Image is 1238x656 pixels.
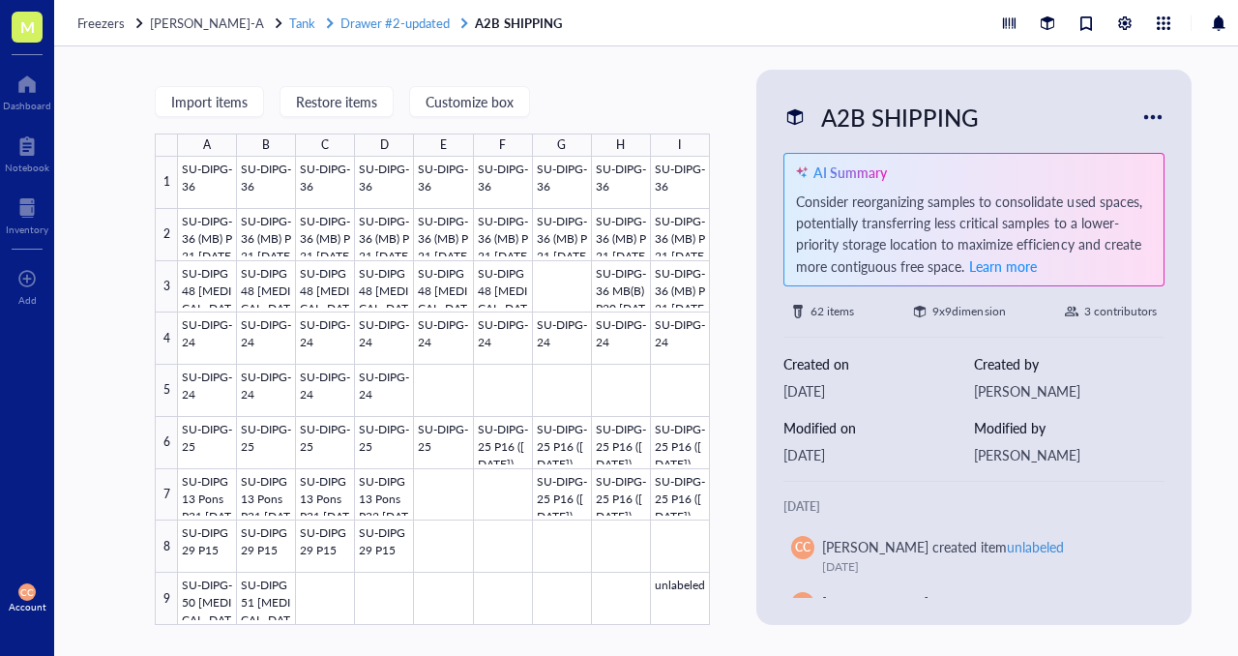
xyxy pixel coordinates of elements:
div: A [203,134,211,157]
button: Customize box [409,86,530,117]
span: Restore items [296,94,377,109]
div: AI Summary [813,162,887,183]
div: Account [9,601,46,612]
span: Drawer #2-updated [340,14,450,32]
div: 8 [155,521,178,573]
div: Modified on [783,417,974,438]
a: Inventory [6,193,48,235]
span: CC [20,586,34,598]
div: 3 [155,261,178,313]
span: Learn more [969,256,1037,276]
span: CC [795,539,811,556]
span: Customize box [426,94,514,109]
div: [PERSON_NAME] [974,444,1164,465]
div: Created by [974,353,1164,374]
div: Notebook [5,162,49,173]
a: Dashboard [3,69,51,111]
a: [PERSON_NAME]-A [150,15,285,32]
div: H [616,134,625,157]
div: I [678,134,681,157]
div: C [321,134,329,157]
div: 9 x 9 dimension [932,302,1005,321]
div: B [262,134,270,157]
div: Add [18,294,37,306]
span: [PERSON_NAME]-A [150,14,264,32]
span: CC [795,595,811,612]
div: 5 [155,365,178,417]
div: [PERSON_NAME] updated location of item [822,592,1141,635]
div: 2 [155,209,178,261]
div: Dashboard [3,100,51,111]
div: 4 [155,313,178,365]
div: [DATE] [783,380,974,402]
div: 6 [155,417,178,469]
div: 7 [155,469,178,522]
span: Tank [289,14,315,32]
div: F [499,134,506,157]
span: Import items [171,94,248,109]
div: [PERSON_NAME] created item [822,536,1064,557]
div: 3 contributors [1084,302,1157,321]
div: Created on [783,353,974,374]
a: A2B SHIPPING [475,15,565,32]
div: [DATE] [783,444,974,465]
button: Restore items [280,86,394,117]
div: A2B SHIPPING [812,97,987,137]
a: Freezers [77,15,146,32]
div: unlabeled [1007,537,1064,556]
button: Import items [155,86,264,117]
div: [DATE] [783,497,1164,517]
div: G [557,134,566,157]
div: [PERSON_NAME] [974,380,1164,402]
div: 62 items [811,302,854,321]
button: Learn more [968,254,1038,278]
div: 1 [155,157,178,209]
div: E [440,134,447,157]
a: Notebook [5,131,49,173]
div: [DATE] [822,557,1141,577]
div: Modified by [974,417,1164,438]
div: Consider reorganizing samples to consolidate used spaces, potentially transferring less critical ... [796,191,1152,278]
div: D [380,134,389,157]
div: Inventory [6,224,48,235]
span: M [20,15,35,39]
a: CC[PERSON_NAME] created itemunlabeled[DATE] [783,528,1164,584]
a: TankDrawer #2-updated [289,15,471,32]
span: Freezers [77,14,125,32]
div: 9 [155,573,178,625]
